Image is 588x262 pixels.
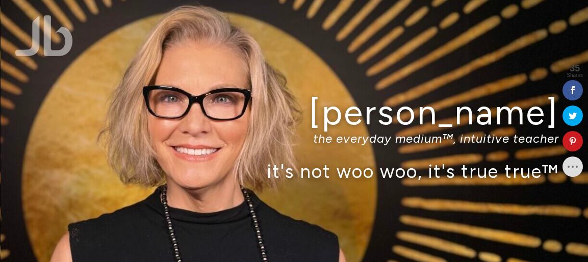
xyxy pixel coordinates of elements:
p: it's not woo woo, it's true true™ [30,160,559,182]
span: Shares [567,73,583,78]
span: 35 [567,64,583,73]
img: Jamie Butler. The Everyday Medium [15,15,73,56]
h1: [PERSON_NAME] [30,93,559,132]
p: the everyday medium™, intuitive teacher [30,131,559,146]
